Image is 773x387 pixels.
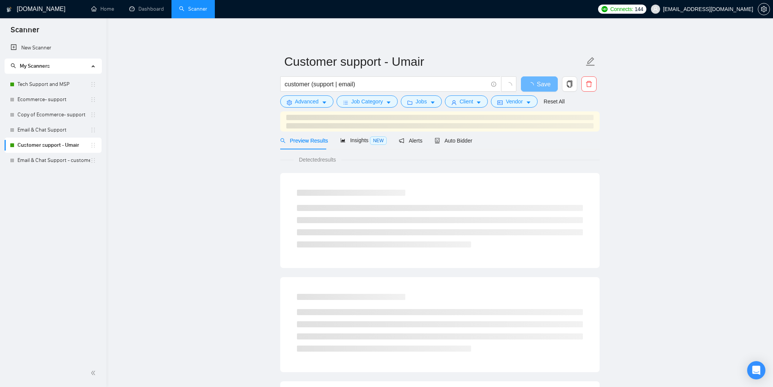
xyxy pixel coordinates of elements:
[280,138,286,143] span: search
[506,97,522,106] span: Vendor
[747,361,765,379] div: Open Intercom Messenger
[5,40,102,56] li: New Scanner
[285,79,488,89] input: Search Freelance Jobs...
[505,82,512,89] span: loading
[497,100,503,105] span: idcard
[537,79,551,89] span: Save
[5,77,102,92] li: Tech Support and MSP
[5,138,102,153] li: Customer support - Umair
[401,95,442,108] button: folderJobscaret-down
[90,97,96,103] span: holder
[416,97,427,106] span: Jobs
[287,100,292,105] span: setting
[322,100,327,105] span: caret-down
[179,6,207,12] a: searchScanner
[294,155,341,164] span: Detected results
[91,6,114,12] a: homeHome
[399,138,404,143] span: notification
[5,153,102,168] li: Email & Chat Support - customer support S-1
[582,81,596,87] span: delete
[407,100,413,105] span: folder
[6,3,12,16] img: logo
[445,95,488,108] button: userClientcaret-down
[17,107,90,122] a: Copy of Ecommerce- support
[90,127,96,133] span: holder
[5,24,45,40] span: Scanner
[635,5,643,13] span: 144
[343,100,348,105] span: bars
[435,138,440,143] span: robot
[295,97,319,106] span: Advanced
[562,76,577,92] button: copy
[90,81,96,87] span: holder
[435,138,472,144] span: Auto Bidder
[430,100,435,105] span: caret-down
[280,95,333,108] button: settingAdvancedcaret-down
[90,142,96,148] span: holder
[5,122,102,138] li: Email & Chat Support
[544,97,565,106] a: Reset All
[610,5,633,13] span: Connects:
[399,138,422,144] span: Alerts
[280,138,328,144] span: Preview Results
[90,369,98,377] span: double-left
[90,112,96,118] span: holder
[521,76,558,92] button: Save
[528,82,537,88] span: loading
[653,6,658,12] span: user
[460,97,473,106] span: Client
[581,76,597,92] button: delete
[90,157,96,163] span: holder
[11,40,95,56] a: New Scanner
[586,57,595,67] span: edit
[758,6,770,12] span: setting
[129,6,164,12] a: dashboardDashboard
[340,137,387,143] span: Insights
[11,63,16,68] span: search
[5,92,102,107] li: Ecommerce- support
[758,6,770,12] a: setting
[337,95,398,108] button: barsJob Categorycaret-down
[20,63,50,69] span: My Scanners
[17,92,90,107] a: Ecommerce- support
[491,82,496,87] span: info-circle
[11,63,50,69] span: My Scanners
[491,95,537,108] button: idcardVendorcaret-down
[284,52,584,71] input: Scanner name...
[340,138,346,143] span: area-chart
[526,100,531,105] span: caret-down
[17,122,90,138] a: Email & Chat Support
[351,97,383,106] span: Job Category
[451,100,457,105] span: user
[370,136,387,145] span: NEW
[17,153,90,168] a: Email & Chat Support - customer support S-1
[476,100,481,105] span: caret-down
[17,77,90,92] a: Tech Support and MSP
[386,100,391,105] span: caret-down
[758,3,770,15] button: setting
[602,6,608,12] img: upwork-logo.png
[562,81,577,87] span: copy
[17,138,90,153] a: Customer support - Umair
[5,107,102,122] li: Copy of Ecommerce- support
